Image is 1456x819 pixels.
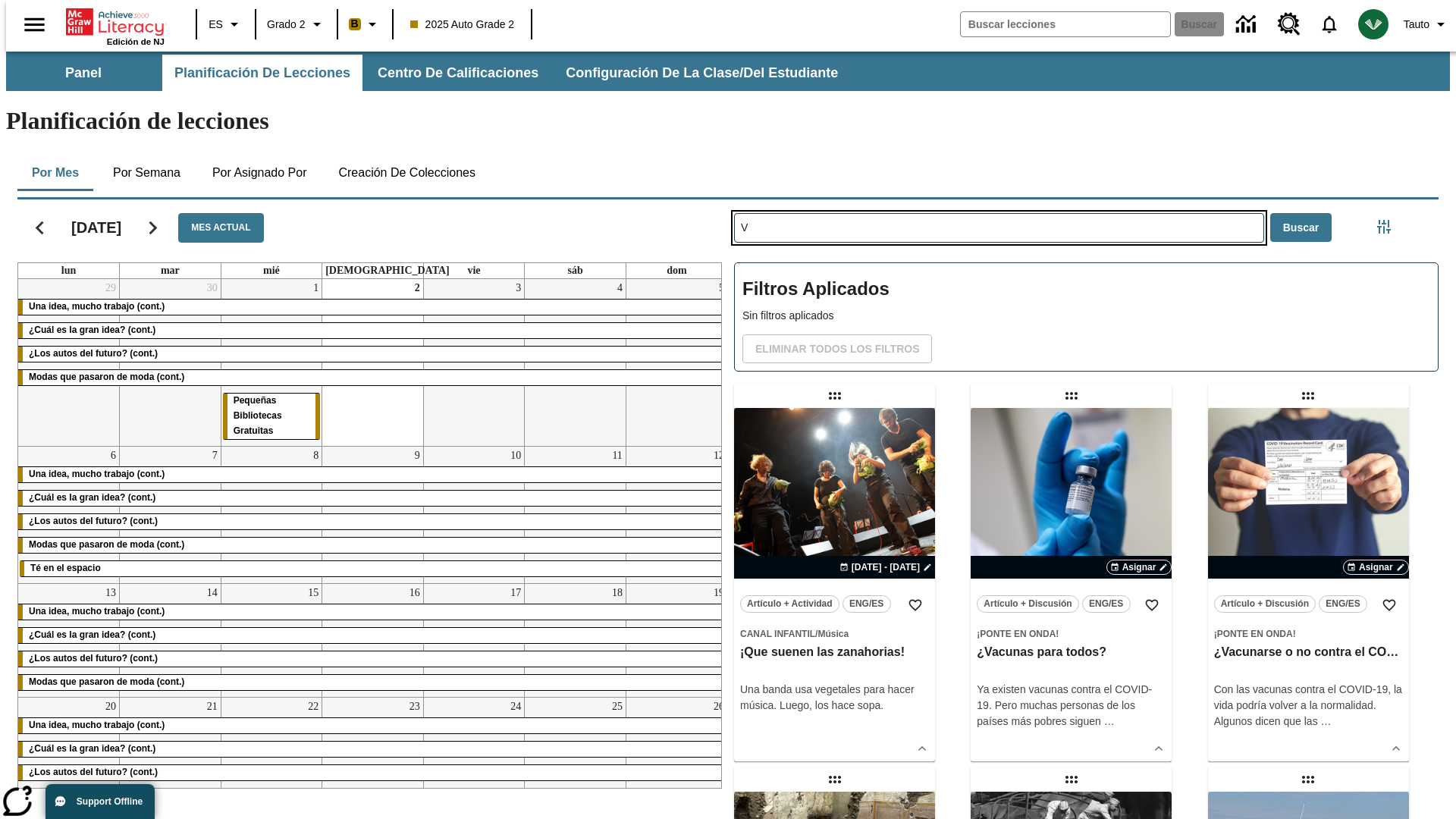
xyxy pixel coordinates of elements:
div: ¿Cuál es la gran idea? (cont.) [18,323,727,338]
div: Una idea, mucho trabajo (cont.) [18,467,727,482]
a: miércoles [260,263,283,278]
span: ¿Cuál es la gran idea? (cont.) [29,492,155,503]
a: 16 de octubre de 2025 [406,584,423,602]
td: 2 de octubre de 2025 [322,279,424,446]
div: Una banda usa vegetales para hacer música. Luego, los hace sopa. [740,682,929,714]
span: Música [817,629,849,639]
span: ENG/ES [849,596,883,612]
span: ¿Cuál es la gran idea? (cont.) [29,743,155,754]
div: ¿Los autos del futuro? (cont.) [18,651,727,667]
h3: ¡Que suenen las zanahorias! [740,645,929,661]
div: Portada [66,5,165,46]
span: ¿Los autos del futuro? (cont.) [29,653,158,664]
span: Modas que pasaron de moda (cont.) [29,676,184,687]
button: Abrir el menú lateral [12,2,57,47]
button: Perfil/Configuración [1398,11,1456,38]
button: Planificación de lecciones [162,55,362,91]
h3: ¿Vacunarse o no contra el COVID-19? [1214,645,1403,661]
td: 9 de octubre de 2025 [322,446,424,583]
button: Por semana [101,155,193,191]
button: 28 sept - 28 sept Elegir fechas [836,560,935,574]
div: Lección arrastrable: ¿Vacunarse o no contra el COVID-19? [1296,384,1320,408]
td: 7 de octubre de 2025 [120,446,221,583]
a: 9 de octubre de 2025 [412,447,423,465]
button: Artículo + Actividad [740,595,839,613]
div: lesson details [734,408,935,761]
a: 13 de octubre de 2025 [102,584,119,602]
div: Subbarra de navegación [6,52,1450,91]
span: … [1321,715,1332,727]
a: 11 de octubre de 2025 [609,447,625,465]
div: Té en el espacio [20,561,726,576]
div: Lección arrastrable: ¡Que suenen las zanahorias! [823,384,847,408]
a: Portada [66,7,165,37]
div: Ya existen vacunas contra el COVID-19. Pero muchas personas de los países más pobres siguen [977,682,1166,730]
td: 18 de octubre de 2025 [525,583,626,697]
a: domingo [664,263,689,278]
a: 5 de octubre de 2025 [716,279,727,297]
button: Artículo + Discusión [1214,595,1316,613]
a: 7 de octubre de 2025 [209,447,221,465]
td: 17 de octubre de 2025 [423,583,525,697]
td: 30 de septiembre de 2025 [120,279,221,446]
input: Buscar lecciones [735,214,1263,242]
button: Asignar Elegir fechas [1343,560,1409,575]
button: Panel [8,55,159,91]
td: 3 de octubre de 2025 [423,279,525,446]
a: 30 de septiembre de 2025 [204,279,221,297]
div: Con las vacunas contra el COVID-19, la vida podría volver a la normalidad. Algunos dicen que las [1214,682,1403,730]
div: ¿Los autos del futuro? (cont.) [18,514,727,529]
a: 23 de octubre de 2025 [406,698,423,716]
a: 6 de octubre de 2025 [108,447,119,465]
span: ¿Cuál es la gran idea? (cont.) [29,629,155,640]
div: Modas que pasaron de moda (cont.) [18,538,727,553]
input: Buscar campo [961,12,1170,36]
a: 10 de octubre de 2025 [507,447,524,465]
a: martes [158,263,183,278]
span: Una idea, mucho trabajo (cont.) [29,720,165,730]
div: Lección arrastrable: Camiones formidables [1296,767,1320,792]
a: 15 de octubre de 2025 [305,584,322,602]
button: Añadir a mis Favoritas [1138,591,1166,619]
div: Una idea, mucho trabajo (cont.) [18,604,727,620]
span: ¡Ponte en onda! [1214,629,1296,639]
button: ENG/ES [1319,595,1367,613]
td: 4 de octubre de 2025 [525,279,626,446]
a: 3 de octubre de 2025 [513,279,524,297]
a: 17 de octubre de 2025 [507,584,524,602]
div: Una idea, mucho trabajo (cont.) [18,718,727,733]
div: ¿Cuál es la gran idea? (cont.) [18,628,727,643]
p: Sin filtros aplicados [742,308,1430,324]
button: Por mes [17,155,93,191]
button: ENG/ES [1082,595,1131,613]
button: Escoja un nuevo avatar [1349,5,1398,44]
a: 2 de octubre de 2025 [412,279,423,297]
div: Lección arrastrable: ¿Vacunas para todos? [1059,384,1084,408]
button: Menú lateral de filtros [1369,212,1399,242]
span: Artículo + Actividad [747,596,833,612]
td: 14 de octubre de 2025 [120,583,221,697]
button: Añadir a mis Favoritas [1376,591,1403,619]
span: ENG/ES [1089,596,1123,612]
a: sábado [564,263,585,278]
span: Tema: ¡Ponte en onda!/null [977,626,1166,642]
span: [DATE] - [DATE] [852,560,920,574]
button: Ver más [1385,737,1407,760]
a: 24 de octubre de 2025 [507,698,524,716]
span: Artículo + Discusión [984,596,1072,612]
td: 11 de octubre de 2025 [525,446,626,583]
a: 25 de octubre de 2025 [609,698,626,716]
span: Centro de calificaciones [378,64,538,82]
span: Grado 2 [267,17,306,33]
span: ¡Ponte en onda! [977,629,1059,639]
span: Panel [65,64,102,82]
a: 29 de septiembre de 2025 [102,279,119,297]
button: Asignar Elegir fechas [1106,560,1172,575]
div: Pequeñas Bibliotecas Gratuitas [223,394,321,439]
button: Buscar [1270,213,1332,243]
span: Artículo + Discusión [1221,596,1309,612]
div: Filtros Aplicados [734,262,1439,372]
span: Edición de NJ [107,37,165,46]
span: Una idea, mucho trabajo (cont.) [29,301,165,312]
td: 5 de octubre de 2025 [626,279,727,446]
